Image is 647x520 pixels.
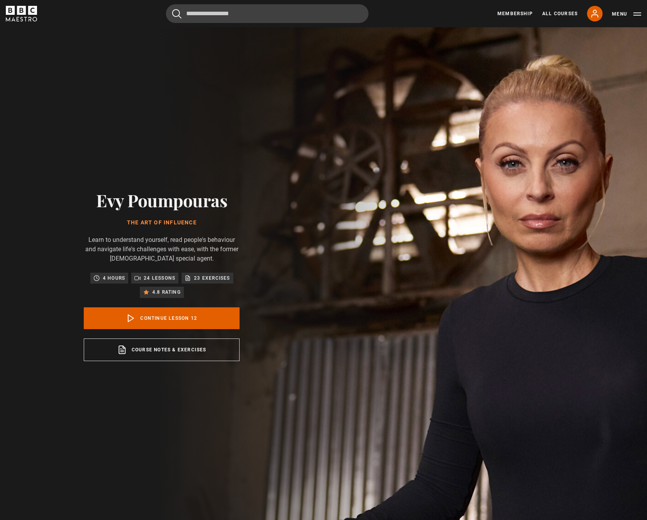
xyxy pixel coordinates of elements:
[144,274,175,282] p: 24 lessons
[497,10,533,17] a: Membership
[84,307,240,329] a: Continue lesson 12
[612,10,641,18] button: Toggle navigation
[166,4,368,23] input: Search
[84,190,240,210] h2: Evy Poumpouras
[152,288,181,296] p: 4.8 rating
[172,9,182,19] button: Submit the search query
[84,220,240,226] h1: The Art of Influence
[84,235,240,263] p: Learn to understand yourself, read people's behaviour and navigate life's challenges with ease, w...
[194,274,230,282] p: 23 exercises
[103,274,125,282] p: 4 hours
[84,338,240,361] a: Course notes & exercises
[6,6,37,21] svg: BBC Maestro
[542,10,578,17] a: All Courses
